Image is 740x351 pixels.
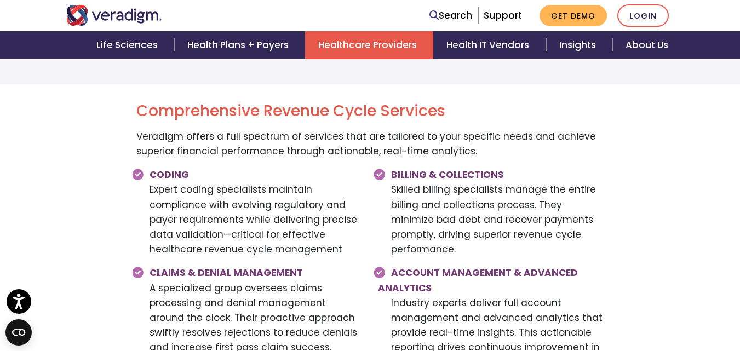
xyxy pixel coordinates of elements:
[136,129,604,159] p: Veradigm offers a full spectrum of services that are tailored to your specific needs and achieve ...
[83,31,174,59] a: Life Sciences
[391,182,604,257] p: Skilled billing specialists manage the entire billing and collections process. They minimize bad ...
[612,31,681,59] a: About Us
[150,168,189,181] span: CODING
[150,266,303,279] span: CLAIMS & DENIAL MANAGEMENT
[546,31,612,59] a: Insights
[429,8,472,23] a: Search
[305,31,433,59] a: Healthcare Providers
[391,168,504,181] span: BILLING & COLLECTIONS
[433,31,546,59] a: Health IT Vendors
[378,266,578,294] span: ACCOUNT MANAGEMENT & ADVANCED ANALYTICS
[484,9,522,22] a: Support
[136,102,604,120] h2: Comprehensive Revenue Cycle Services
[66,5,162,26] img: Veradigm logo
[174,31,305,59] a: Health Plans + Payers
[150,182,362,257] p: Expert coding specialists maintain compliance with evolving regulatory and payer requirements whi...
[617,4,669,27] a: Login
[540,5,607,26] a: Get Demo
[5,319,32,346] button: Open CMP widget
